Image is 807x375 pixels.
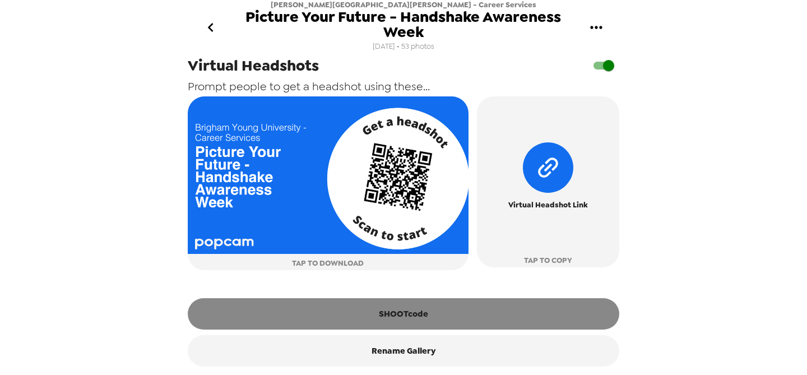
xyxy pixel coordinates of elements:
span: Virtual Headshots [188,55,319,76]
span: Prompt people to get a headshot using these... [188,79,430,94]
img: qr card [188,96,469,254]
button: Virtual Headshot LinkTAP TO COPY [477,96,619,267]
span: TAP TO COPY [524,254,572,267]
span: [DATE] • 53 photos [373,39,434,54]
span: Picture Your Future - Handshake Awareness Week [229,10,578,39]
button: SHOOTcode [188,298,619,330]
span: TAP TO DOWNLOAD [292,257,364,270]
button: gallery menu [578,9,614,45]
button: TAP TO DOWNLOAD [188,96,469,270]
button: Rename Gallery [188,335,619,367]
span: Virtual Headshot Link [508,198,588,211]
button: go back [193,9,229,45]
